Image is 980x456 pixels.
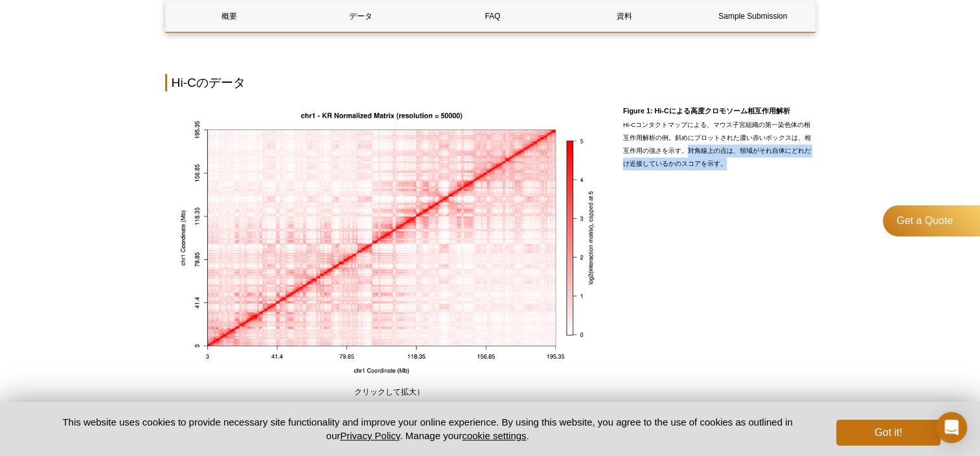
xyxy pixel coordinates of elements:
[340,430,400,441] a: Privacy Policy
[165,101,613,398] div: クリックして拡大）
[560,1,688,32] a: 資料
[623,103,815,119] h3: Figure 1: Hi-Cによる高度クロモソーム相互作用解析
[165,74,815,91] h2: Hi-Cのデータ
[297,1,425,32] a: データ
[936,412,967,443] div: Open Intercom Messenger
[40,415,815,442] p: This website uses cookies to provide necessary site functionality and improve your online experie...
[462,430,526,441] button: cookie settings
[429,1,556,32] a: FAQ
[623,119,815,170] p: Hi-Cコンタクトマップによる、マウス子宮組織の第一染色体の相互作用解析の例。斜めにプロットされた濃い赤いボックスは、相互作用の強さを示す。対角線上の点は、領域がそれ自体にどれだけ近接しているか...
[179,101,600,382] img: Observe high level chromosome interactions by using Hi-C.
[692,1,814,32] a: Sample Submission
[883,205,980,236] a: Get a Quote
[166,1,293,32] a: 概要
[836,420,940,446] button: Got it!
